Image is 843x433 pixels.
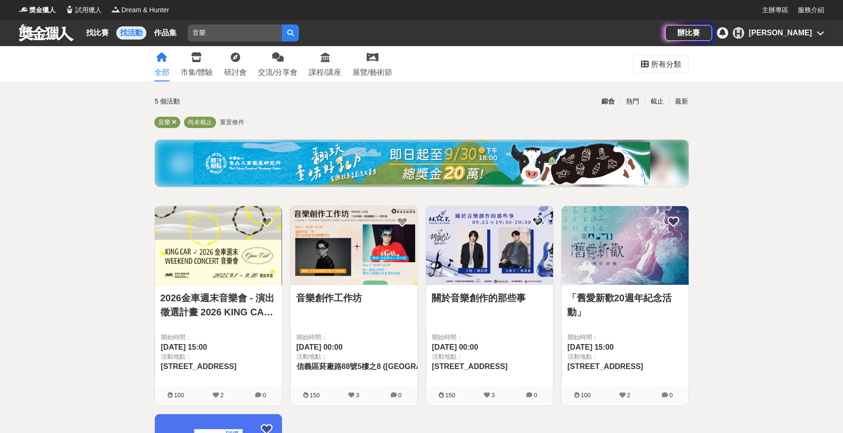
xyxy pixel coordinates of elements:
[297,333,412,342] span: 開始時間：
[161,343,207,351] span: [DATE] 15:00
[669,392,673,399] span: 0
[309,46,341,81] a: 課程/講座
[567,291,683,319] a: 「舊愛新歡20週年紀念活動」
[161,333,276,342] span: 開始時間：
[258,46,297,81] a: 交流/分享會
[82,26,112,40] a: 找比賽
[310,392,320,399] span: 150
[665,25,712,41] a: 辦比賽
[432,362,508,370] span: [STREET_ADDRESS]
[181,67,213,78] div: 市集/體驗
[19,5,28,14] img: Logo
[356,392,359,399] span: 3
[445,392,456,399] span: 150
[158,119,170,126] span: 音樂
[432,333,547,342] span: 開始時間：
[150,26,180,40] a: 作品集
[161,291,276,319] a: 2026金車週末音樂會 - 演出徵選計畫 2026 KING CAR WEEKEND CONCERT
[111,5,120,14] img: Logo
[65,5,102,15] a: Logo試用獵人
[596,93,620,110] div: 綜合
[762,5,788,15] a: 主辦專區
[116,26,146,40] a: 找活動
[568,343,614,351] span: [DATE] 15:00
[174,392,185,399] span: 100
[620,93,645,110] div: 熱門
[568,333,683,342] span: 開始時間：
[75,5,102,15] span: 試用獵人
[733,27,744,39] div: H
[220,392,224,399] span: 2
[188,119,212,126] span: 尚未截止
[297,343,343,351] span: [DATE] 00:00
[432,343,478,351] span: [DATE] 00:00
[491,392,495,399] span: 3
[193,142,650,184] img: ea6d37ea-8c75-4c97-b408-685919e50f13.jpg
[798,5,824,15] a: 服務介紹
[426,206,553,285] img: Cover Image
[258,67,297,78] div: 交流/分享會
[749,27,812,39] div: [PERSON_NAME]
[627,392,630,399] span: 2
[669,93,694,110] div: 最新
[220,119,244,126] span: 重置條件
[290,206,417,285] img: Cover Image
[155,206,282,285] img: Cover Image
[154,46,169,81] a: 全部
[161,362,237,370] span: [STREET_ADDRESS]
[581,392,591,399] span: 100
[296,291,412,305] a: 音樂創作工作坊
[309,67,341,78] div: 課程/講座
[188,24,282,41] input: 總獎金40萬元 全球自行車設計比賽
[568,352,683,361] span: 活動地點：
[224,67,247,78] div: 研討會
[534,392,537,399] span: 0
[432,291,547,305] a: 關於音樂創作的那些事
[121,5,169,15] span: Dream & Hunter
[651,55,681,74] div: 所有分類
[297,362,476,370] span: 信義區菸廠路88號5樓之8 ([GEOGRAPHIC_DATA]內)
[161,352,276,361] span: 活動地點：
[568,362,643,370] span: [STREET_ADDRESS]
[353,67,392,78] div: 展覽/藝術節
[154,67,169,78] div: 全部
[297,352,476,361] span: 活動地點：
[181,46,213,81] a: 市集/體驗
[224,46,247,81] a: 研討會
[263,392,266,399] span: 0
[29,5,56,15] span: 獎金獵人
[19,5,56,15] a: Logo獎金獵人
[645,93,669,110] div: 截止
[353,46,392,81] a: 展覽/藝術節
[111,5,169,15] a: LogoDream & Hunter
[65,5,74,14] img: Logo
[562,206,689,285] img: Cover Image
[398,392,401,399] span: 0
[432,352,547,361] span: 活動地點：
[155,93,332,110] div: 5 個活動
